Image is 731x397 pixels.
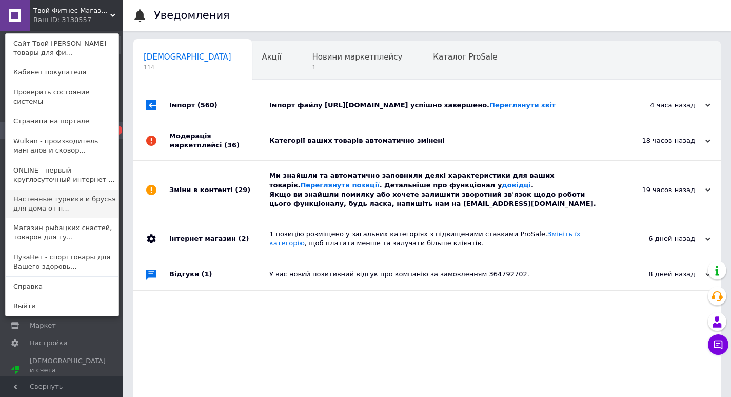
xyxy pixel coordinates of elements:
a: Сайт Твой [PERSON_NAME] - товары для фи... [6,34,118,63]
span: (2) [238,235,249,242]
a: довідці [502,181,531,189]
div: Відгуки [169,259,269,290]
a: ONLINE - первый круглосуточный интернет ... [6,161,118,190]
div: Категорії ваших товарів автоматично змінені [269,136,608,145]
div: Ми знайшли та автоматично заповнили деякі характеристики для ваших товарів. . Детальніше про функ... [269,171,608,209]
span: (560) [197,101,218,109]
div: Prom микс 6 000 [30,375,106,384]
div: 8 дней назад [608,270,710,279]
div: Інтернет магазин [169,219,269,258]
span: Маркет [30,321,56,330]
span: Акції [262,52,282,62]
span: Каталог ProSale [433,52,497,62]
a: Магазин рыбацких снастей, товаров для ту... [6,218,118,247]
span: 114 [144,64,231,71]
span: Настройки [30,338,67,348]
span: (29) [235,186,250,194]
a: Переглянути звіт [489,101,556,109]
div: Ваш ID: 3130557 [33,15,76,25]
div: 6 дней назад [608,234,710,243]
span: Новини маркетплейсу [312,52,402,62]
a: Выйти [6,296,118,316]
a: Настенные турники и брусья для дома от п... [6,190,118,218]
div: 18 часов назад [608,136,710,145]
a: Справка [6,277,118,296]
div: Імпорт файлу [URL][DOMAIN_NAME] успішно завершено. [269,101,608,110]
a: Змініть їх категорію [269,230,581,247]
div: Зміни в контенті [169,161,269,219]
div: Імпорт [169,90,269,121]
span: (36) [224,141,240,149]
a: Проверить состояние системы [6,83,118,111]
span: Твой Фитнес Магазин - товары для фитнеса, активных видов спорта и туризма. [33,6,110,15]
span: [DEMOGRAPHIC_DATA] и счета [30,356,106,385]
span: [DEMOGRAPHIC_DATA] [144,52,231,62]
div: У вас новий позитивний відгук про компанію за замовленням 364792702. [269,270,608,279]
span: 1 [312,64,402,71]
a: Переглянути позиції [300,181,379,189]
div: 4 часа назад [608,101,710,110]
div: 19 часов назад [608,185,710,195]
a: Кабинет покупателя [6,63,118,82]
div: Модерація маркетплейсі [169,121,269,160]
h1: Уведомления [154,9,230,22]
div: 1 позицію розміщено у загальних категоріях з підвищеними ставками ProSale. , щоб платити менше та... [269,230,608,248]
span: (1) [202,270,212,278]
a: ПузаНет - спорттовары для Вашего здоровь... [6,248,118,276]
a: Страница на портале [6,111,118,131]
a: Wulkan - производитель мангалов и сковор... [6,131,118,160]
button: Чат с покупателем [708,334,728,355]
